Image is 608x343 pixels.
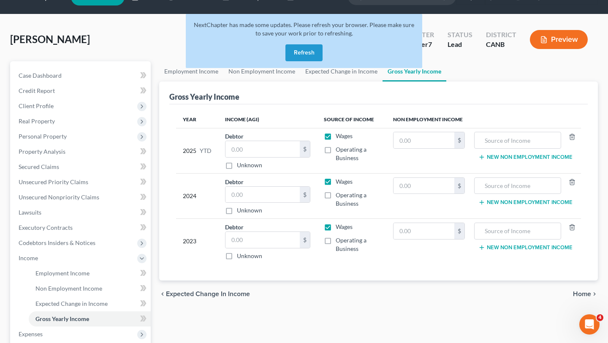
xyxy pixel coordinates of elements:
[200,147,212,155] span: YTD
[35,285,102,292] span: Non Employment Income
[225,132,244,141] label: Debtor
[12,174,151,190] a: Unsecured Priority Claims
[225,223,244,231] label: Debtor
[218,111,317,128] th: Income (AGI)
[19,330,43,338] span: Expenses
[317,111,386,128] th: Source of Income
[336,132,353,139] span: Wages
[394,223,454,239] input: 0.00
[394,132,454,148] input: 0.00
[19,163,59,170] span: Secured Claims
[12,190,151,205] a: Unsecured Nonpriority Claims
[19,254,38,261] span: Income
[19,117,55,125] span: Real Property
[159,61,223,82] a: Employment Income
[300,232,310,248] div: $
[478,154,573,161] button: New Non Employment Income
[336,146,366,161] span: Operating a Business
[19,102,54,109] span: Client Profile
[479,178,556,194] input: Source of Income
[336,223,353,230] span: Wages
[225,232,300,248] input: 0.00
[35,300,108,307] span: Expected Change in Income
[19,239,95,246] span: Codebtors Insiders & Notices
[597,314,603,321] span: 4
[336,191,366,207] span: Operating a Business
[591,291,598,297] i: chevron_right
[285,44,323,61] button: Refresh
[183,223,212,260] div: 2023
[29,281,151,296] a: Non Employment Income
[479,223,556,239] input: Source of Income
[478,199,573,206] button: New Non Employment Income
[35,269,90,277] span: Employment Income
[12,144,151,159] a: Property Analysis
[10,33,90,45] span: [PERSON_NAME]
[386,111,581,128] th: Non Employment Income
[19,209,41,216] span: Lawsuits
[579,314,600,335] iframe: Intercom live chat
[428,40,432,48] span: 7
[12,205,151,220] a: Lawsuits
[530,30,588,49] button: Preview
[183,177,212,215] div: 2024
[225,177,244,186] label: Debtor
[35,315,89,322] span: Gross Yearly Income
[237,252,262,260] label: Unknown
[336,237,366,252] span: Operating a Business
[573,291,598,297] button: Home chevron_right
[454,223,464,239] div: $
[225,187,300,203] input: 0.00
[448,30,472,40] div: Status
[19,224,73,231] span: Executory Contracts
[19,193,99,201] span: Unsecured Nonpriority Claims
[169,92,239,102] div: Gross Yearly Income
[573,291,591,297] span: Home
[194,21,414,37] span: NextChapter has made some updates. Please refresh your browser. Please make sure to save your wor...
[19,148,65,155] span: Property Analysis
[19,87,55,94] span: Credit Report
[12,159,151,174] a: Secured Claims
[29,296,151,311] a: Expected Change in Income
[159,291,166,297] i: chevron_left
[19,133,67,140] span: Personal Property
[183,132,212,169] div: 2025
[454,132,464,148] div: $
[225,141,300,157] input: 0.00
[454,178,464,194] div: $
[237,206,262,215] label: Unknown
[12,220,151,235] a: Executory Contracts
[486,30,516,40] div: District
[336,178,353,185] span: Wages
[176,111,218,128] th: Year
[19,178,88,185] span: Unsecured Priority Claims
[300,187,310,203] div: $
[394,178,454,194] input: 0.00
[448,40,472,49] div: Lead
[19,72,62,79] span: Case Dashboard
[12,68,151,83] a: Case Dashboard
[29,311,151,327] a: Gross Yearly Income
[300,141,310,157] div: $
[166,291,250,297] span: Expected Change in Income
[12,83,151,98] a: Credit Report
[29,266,151,281] a: Employment Income
[478,244,573,251] button: New Non Employment Income
[486,40,516,49] div: CANB
[159,291,250,297] button: chevron_left Expected Change in Income
[479,132,556,148] input: Source of Income
[237,161,262,169] label: Unknown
